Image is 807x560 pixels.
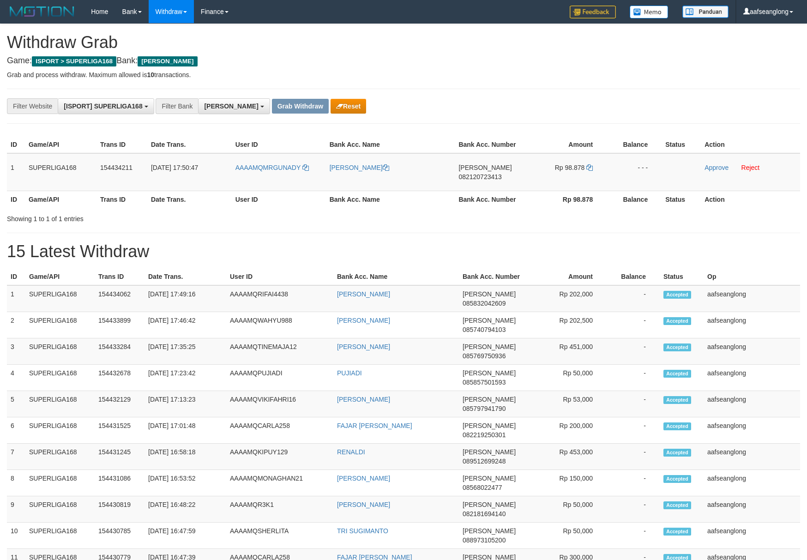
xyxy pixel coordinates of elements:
[337,527,388,535] a: TRI SUGIMANTO
[330,164,389,171] a: [PERSON_NAME]
[95,444,145,470] td: 154431245
[337,369,362,377] a: PUJIADI
[337,290,390,298] a: [PERSON_NAME]
[7,268,25,285] th: ID
[32,56,116,66] span: ISPORT > SUPERLIGA168
[95,470,145,496] td: 154431086
[607,417,660,444] td: -
[7,5,77,18] img: MOTION_logo.png
[95,268,145,285] th: Trans ID
[7,470,25,496] td: 8
[226,338,333,365] td: AAAAMQTINEMAJA12
[64,102,142,110] span: [ISPORT] SUPERLIGA168
[663,396,691,404] span: Accepted
[663,475,691,483] span: Accepted
[95,285,145,312] td: 154434062
[7,285,25,312] td: 1
[463,422,516,429] span: [PERSON_NAME]
[662,191,701,208] th: Status
[463,458,506,465] span: Copy 089512699248 to clipboard
[145,523,226,549] td: [DATE] 16:47:59
[463,396,516,403] span: [PERSON_NAME]
[526,391,607,417] td: Rp 53,000
[463,405,506,412] span: Copy 085797941790 to clipboard
[145,338,226,365] td: [DATE] 17:35:25
[526,312,607,338] td: Rp 202,500
[463,448,516,456] span: [PERSON_NAME]
[463,379,506,386] span: Copy 085857501593 to clipboard
[704,496,800,523] td: aafseanglong
[524,136,607,153] th: Amount
[151,164,198,171] span: [DATE] 17:50:47
[337,475,390,482] a: [PERSON_NAME]
[455,136,524,153] th: Bank Acc. Number
[586,164,593,171] a: Copy 98878 to clipboard
[463,501,516,508] span: [PERSON_NAME]
[95,523,145,549] td: 154430785
[226,470,333,496] td: AAAAMQMONAGHAN21
[526,470,607,496] td: Rp 150,000
[607,444,660,470] td: -
[704,312,800,338] td: aafseanglong
[663,317,691,325] span: Accepted
[147,71,154,78] strong: 10
[7,242,800,261] h1: 15 Latest Withdraw
[701,136,800,153] th: Action
[272,99,329,114] button: Grab Withdraw
[145,312,226,338] td: [DATE] 17:46:42
[25,523,95,549] td: SUPERLIGA168
[156,98,198,114] div: Filter Bank
[25,391,95,417] td: SUPERLIGA168
[607,136,662,153] th: Balance
[682,6,729,18] img: panduan.png
[95,496,145,523] td: 154430819
[226,523,333,549] td: AAAAMQSHERLITA
[7,444,25,470] td: 7
[463,484,502,491] span: Copy 08568022477 to clipboard
[463,536,506,544] span: Copy 088973105200 to clipboard
[145,417,226,444] td: [DATE] 17:01:48
[607,470,660,496] td: -
[337,501,390,508] a: [PERSON_NAME]
[459,268,526,285] th: Bank Acc. Number
[326,191,455,208] th: Bank Acc. Name
[7,211,329,223] div: Showing 1 to 1 of 1 entries
[663,370,691,378] span: Accepted
[232,191,326,208] th: User ID
[705,164,729,171] a: Approve
[663,501,691,509] span: Accepted
[570,6,616,18] img: Feedback.jpg
[7,70,800,79] p: Grab and process withdraw. Maximum allowed is transactions.
[226,268,333,285] th: User ID
[663,343,691,351] span: Accepted
[663,422,691,430] span: Accepted
[526,285,607,312] td: Rp 202,000
[145,268,226,285] th: Date Trans.
[660,268,704,285] th: Status
[25,365,95,391] td: SUPERLIGA168
[607,391,660,417] td: -
[138,56,197,66] span: [PERSON_NAME]
[463,343,516,350] span: [PERSON_NAME]
[662,136,701,153] th: Status
[463,510,506,518] span: Copy 082181694140 to clipboard
[663,528,691,536] span: Accepted
[25,312,95,338] td: SUPERLIGA168
[704,523,800,549] td: aafseanglong
[337,343,390,350] a: [PERSON_NAME]
[555,164,585,171] span: Rp 98.878
[607,153,662,191] td: - - -
[458,164,512,171] span: [PERSON_NAME]
[95,312,145,338] td: 154433899
[663,449,691,457] span: Accepted
[741,164,760,171] a: Reject
[607,496,660,523] td: -
[607,365,660,391] td: -
[25,470,95,496] td: SUPERLIGA168
[145,365,226,391] td: [DATE] 17:23:42
[455,191,524,208] th: Bank Acc. Number
[526,338,607,365] td: Rp 451,000
[198,98,270,114] button: [PERSON_NAME]
[704,285,800,312] td: aafseanglong
[607,312,660,338] td: -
